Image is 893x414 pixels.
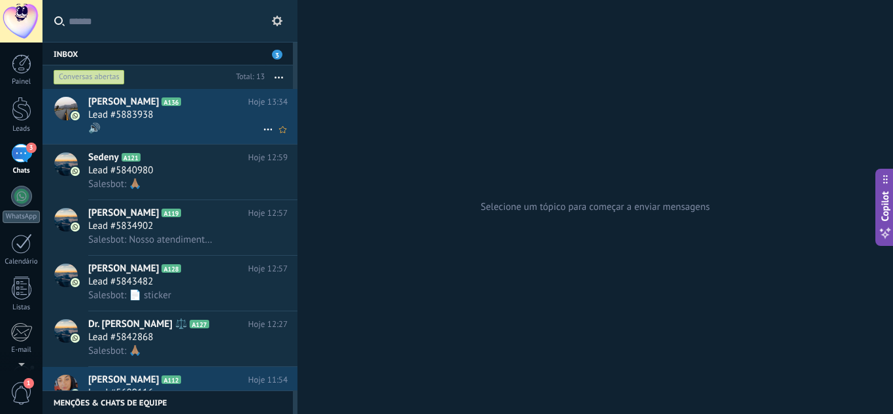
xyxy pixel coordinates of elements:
div: Inbox [42,42,293,65]
span: Salesbot: 📄 sticker [88,289,171,302]
span: Hoje 12:57 [248,207,288,220]
div: Total: 13 [231,71,265,84]
img: icon [71,222,80,232]
span: A128 [161,264,180,273]
span: Lead #5689116 [88,387,153,400]
span: [PERSON_NAME] [88,262,159,275]
span: A112 [161,375,180,384]
img: icon [71,278,80,287]
span: Lead #5883938 [88,109,153,122]
span: Hoje 12:57 [248,262,288,275]
span: [PERSON_NAME] [88,207,159,220]
span: A121 [122,153,141,162]
a: avataricon[PERSON_NAME]A119Hoje 12:57Lead #5834902Salesbot: Nosso atendimento é de terça à sábado... [42,200,297,255]
span: A136 [161,97,180,106]
span: Hoje 11:54 [248,373,288,387]
button: Mais [265,65,293,89]
div: Painel [3,78,41,86]
span: [PERSON_NAME] [88,373,159,387]
span: Lead #5840980 [88,164,153,177]
span: Salesbot: 🙏🏽 [88,178,141,190]
span: Hoje 13:34 [248,95,288,109]
span: 1 [24,378,34,388]
a: avatariconDr. [PERSON_NAME] ⚖️A127Hoje 12:27Lead #5842868Salesbot: 🙏🏽 [42,311,297,366]
span: Salesbot: 🙏🏽 [88,345,141,357]
span: Lead #5843482 [88,275,153,288]
div: Calendário [3,258,41,266]
img: icon [71,334,80,343]
div: Conversas abertas [54,69,125,85]
span: Hoje 12:59 [248,151,288,164]
div: WhatsApp [3,211,40,223]
span: Dr. [PERSON_NAME] ⚖️ [88,318,187,331]
span: Hoje 12:27 [248,318,288,331]
div: E-mail [3,346,41,354]
div: Chats [3,167,41,175]
span: Copilot [879,191,892,221]
span: Salesbot: Nosso atendimento é de terça à sábado, de 10:00h às 17:00h *Visita com hora marcada* [88,233,216,246]
span: 🔊 [88,122,101,135]
span: Lead #5834902 [88,220,153,233]
span: A119 [161,209,180,217]
a: avataricon[PERSON_NAME]A128Hoje 12:57Lead #5843482Salesbot: 📄 sticker [42,256,297,311]
img: icon [71,167,80,176]
img: icon [71,389,80,398]
span: Lead #5842868 [88,331,153,344]
a: avatariconSedenyA121Hoje 12:59Lead #5840980Salesbot: 🙏🏽 [42,145,297,199]
span: 3 [272,50,282,60]
div: Listas [3,303,41,312]
a: avataricon[PERSON_NAME]A136Hoje 13:34Lead #5883938🔊 [42,89,297,144]
div: Leads [3,125,41,133]
span: [PERSON_NAME] [88,95,159,109]
span: 3 [26,143,37,153]
span: Sedeny [88,151,119,164]
span: A127 [190,320,209,328]
img: icon [71,111,80,120]
div: Menções & Chats de equipe [42,390,293,414]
